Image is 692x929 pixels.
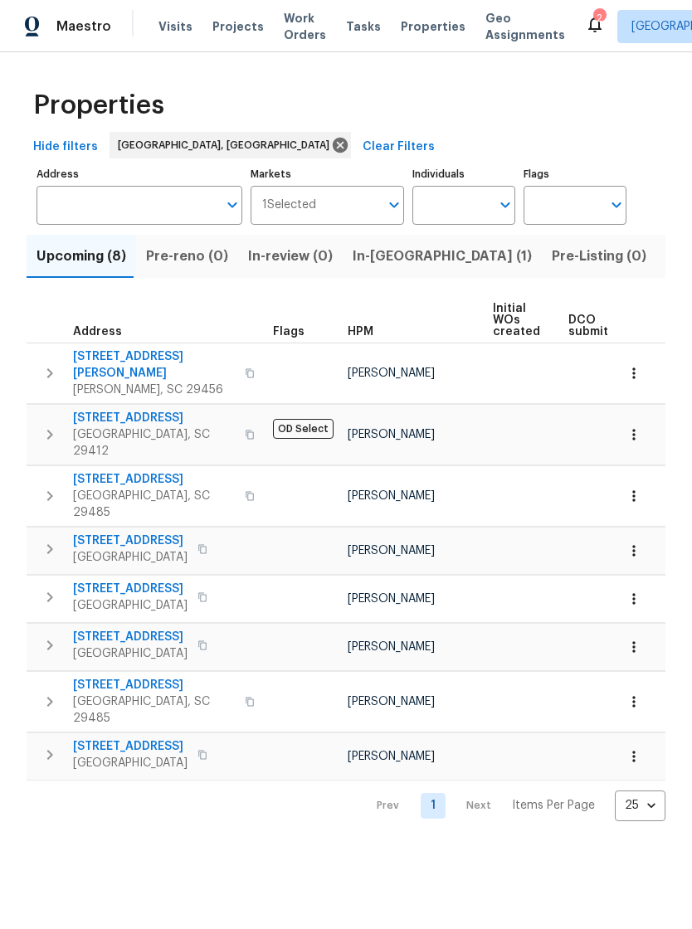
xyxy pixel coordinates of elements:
span: Visits [158,18,192,35]
span: [PERSON_NAME], SC 29456 [73,382,235,398]
span: Tasks [346,21,381,32]
nav: Pagination Navigation [361,790,665,821]
div: [GEOGRAPHIC_DATA], [GEOGRAPHIC_DATA] [110,132,351,158]
span: Pre-reno (0) [146,245,228,268]
span: [STREET_ADDRESS] [73,471,235,488]
span: [GEOGRAPHIC_DATA] [73,597,188,614]
span: Upcoming (8) [37,245,126,268]
div: 25 [615,784,665,827]
span: [STREET_ADDRESS] [73,410,235,426]
span: [PERSON_NAME] [348,429,435,440]
label: Markets [251,169,405,179]
span: [GEOGRAPHIC_DATA], SC 29485 [73,693,235,727]
span: Pre-Listing (0) [552,245,646,268]
button: Open [494,193,517,216]
span: [GEOGRAPHIC_DATA], [GEOGRAPHIC_DATA] [118,137,336,153]
span: Projects [212,18,264,35]
span: [STREET_ADDRESS] [73,533,188,549]
span: Geo Assignments [485,10,565,43]
span: [GEOGRAPHIC_DATA] [73,755,188,771]
span: [STREET_ADDRESS] [73,738,188,755]
span: [STREET_ADDRESS][PERSON_NAME] [73,348,235,382]
span: Work Orders [284,10,326,43]
span: [GEOGRAPHIC_DATA], SC 29485 [73,488,235,521]
span: [PERSON_NAME] [348,593,435,605]
a: Goto page 1 [421,793,446,819]
span: [PERSON_NAME] [348,490,435,502]
span: [PERSON_NAME] [348,751,435,762]
span: [STREET_ADDRESS] [73,677,235,693]
label: Flags [524,169,626,179]
span: Flags [273,326,305,338]
span: [GEOGRAPHIC_DATA] [73,549,188,566]
span: OD Select [273,419,334,439]
span: DCO submitted [568,314,628,338]
span: HPM [348,326,373,338]
span: Hide filters [33,137,98,158]
span: Initial WOs created [493,303,540,338]
span: Address [73,326,122,338]
span: [PERSON_NAME] [348,367,435,379]
span: In-[GEOGRAPHIC_DATA] (1) [353,245,532,268]
button: Hide filters [27,132,105,163]
button: Open [605,193,628,216]
span: [GEOGRAPHIC_DATA] [73,645,188,662]
span: Maestro [56,18,111,35]
span: Clear Filters [363,137,435,158]
button: Clear Filters [356,132,441,163]
span: [PERSON_NAME] [348,696,435,708]
p: Items Per Page [512,797,595,814]
span: Properties [401,18,465,35]
span: In-review (0) [248,245,333,268]
div: 2 [593,10,605,27]
span: [PERSON_NAME] [348,545,435,557]
label: Individuals [412,169,515,179]
label: Address [37,169,242,179]
span: 1 Selected [262,198,316,212]
span: [PERSON_NAME] [348,641,435,653]
span: [GEOGRAPHIC_DATA], SC 29412 [73,426,235,460]
span: [STREET_ADDRESS] [73,581,188,597]
button: Open [383,193,406,216]
button: Open [221,193,244,216]
span: Properties [33,97,164,114]
span: [STREET_ADDRESS] [73,629,188,645]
